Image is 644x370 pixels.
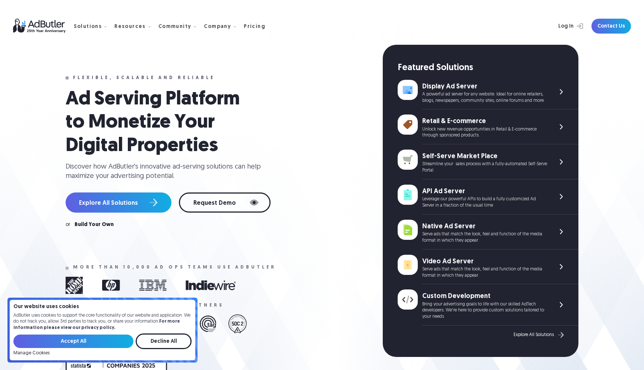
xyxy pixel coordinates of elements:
[422,117,547,126] div: Retail & E-commerce
[13,304,192,310] h4: Our website uses cookies
[158,24,192,29] div: Community
[422,257,547,266] div: Video Ad Server
[422,91,547,104] div: A powerful ad server for any website. Ideal for online retailers, blogs, newspapers, community si...
[539,19,587,34] a: Log In
[66,88,259,158] h1: Ad Serving Platform to Monetize Your Digital Properties
[13,351,50,356] a: Manage Cookies
[179,192,271,213] a: Request Demo
[514,332,554,338] div: Explore All Solutions
[13,335,133,348] input: Accept All
[398,214,578,250] a: Native Ad Server Serve ads that match the look, feel and function of the media format in which th...
[398,62,578,75] div: Featured Solutions
[204,24,231,29] div: Company
[514,330,566,340] a: Explore All Solutions
[422,301,547,320] div: Bring your advertising goals to life with our skilled AdTech developers. We're here to provide cu...
[422,161,547,174] div: Streamline your sales process with a fully-automated Self-Serve Portal
[591,19,631,34] a: Contact Us
[422,292,547,301] div: Custom Development
[74,24,102,29] div: Solutions
[398,250,578,285] a: Video Ad Server Serve ads that match the look, feel and function of the media format in which the...
[66,222,70,228] div: or
[398,144,578,179] a: Self-Serve Market Place Streamline your sales process with a fully-automated Self-Serve Portal
[75,222,114,228] a: Build Your Own
[244,24,265,29] div: Pricing
[422,82,547,91] div: Display Ad Server
[422,152,547,161] div: Self-Serve Market Place
[73,265,276,270] div: More than 10,000 ad ops teams use adbutler
[66,192,171,213] a: Explore All Solutions
[398,179,578,214] a: API Ad Server Leverage our powerful APIs to build a fully customized Ad Server in a fraction of t...
[73,75,215,81] div: Flexible, scalable and reliable
[398,109,578,144] a: Retail & E-commerce Unlock new revenue opportunities in Retail & E-commerce through sponsored pro...
[114,24,146,29] div: Resources
[398,284,578,326] a: Custom Development Bring your advertising goals to life with our skilled AdTech developers. We're...
[66,162,267,181] div: Discover how AdButler's innovative ad-serving solutions can help maximize your advertising potent...
[422,196,547,209] div: Leverage our powerful APIs to build a fully customized Ad Server in a fraction of the usual time
[422,187,547,196] div: API Ad Server
[398,75,578,110] a: Display Ad Server A powerful ad server for any website. Ideal for online retailers, blogs, newspa...
[422,126,547,139] div: Unlock new revenue opportunities in Retail & E-commerce through sponsored products.
[136,333,192,349] input: Decline All
[13,313,192,331] p: AdButler uses cookies to support the core functionality of our website and application. We do not...
[422,222,547,231] div: Native Ad Server
[422,266,547,279] div: Serve ads that match the look, feel and function of the media format in which they appear.
[244,23,271,29] a: Pricing
[422,231,547,244] div: Serve ads that match the look, feel and function of the media format in which they appear.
